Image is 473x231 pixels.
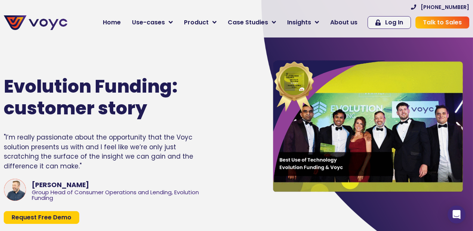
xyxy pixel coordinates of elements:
[421,4,469,10] span: [PHONE_NUMBER]
[184,18,209,27] span: Product
[4,133,211,171] div: "I’m really passionate about the opportunity that the Voyc solution presents us with and I feel l...
[12,214,71,220] span: Request Free Demo
[287,18,311,27] span: Insights
[228,18,268,27] span: Case Studies
[282,15,325,30] a: Insights
[368,16,411,29] a: Log In
[4,211,79,224] a: Request Free Demo
[448,205,466,223] div: Open Intercom Messenger
[178,15,222,30] a: Product
[97,15,126,30] a: Home
[32,190,211,201] div: Group Head of Consumer Operations and Lending, Evolution Funding
[325,15,363,30] a: About us
[385,19,403,25] span: Log In
[103,18,121,27] span: Home
[415,16,469,28] a: Talk to Sales
[423,19,462,25] span: Talk to Sales
[126,15,178,30] a: Use-cases
[330,18,357,27] span: About us
[4,15,67,30] img: voyc-full-logo
[4,76,197,119] h1: Evolution Funding: customer story
[222,15,282,30] a: Case Studies
[411,4,469,10] a: [PHONE_NUMBER]
[132,18,165,27] span: Use-cases
[32,180,211,190] div: [PERSON_NAME]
